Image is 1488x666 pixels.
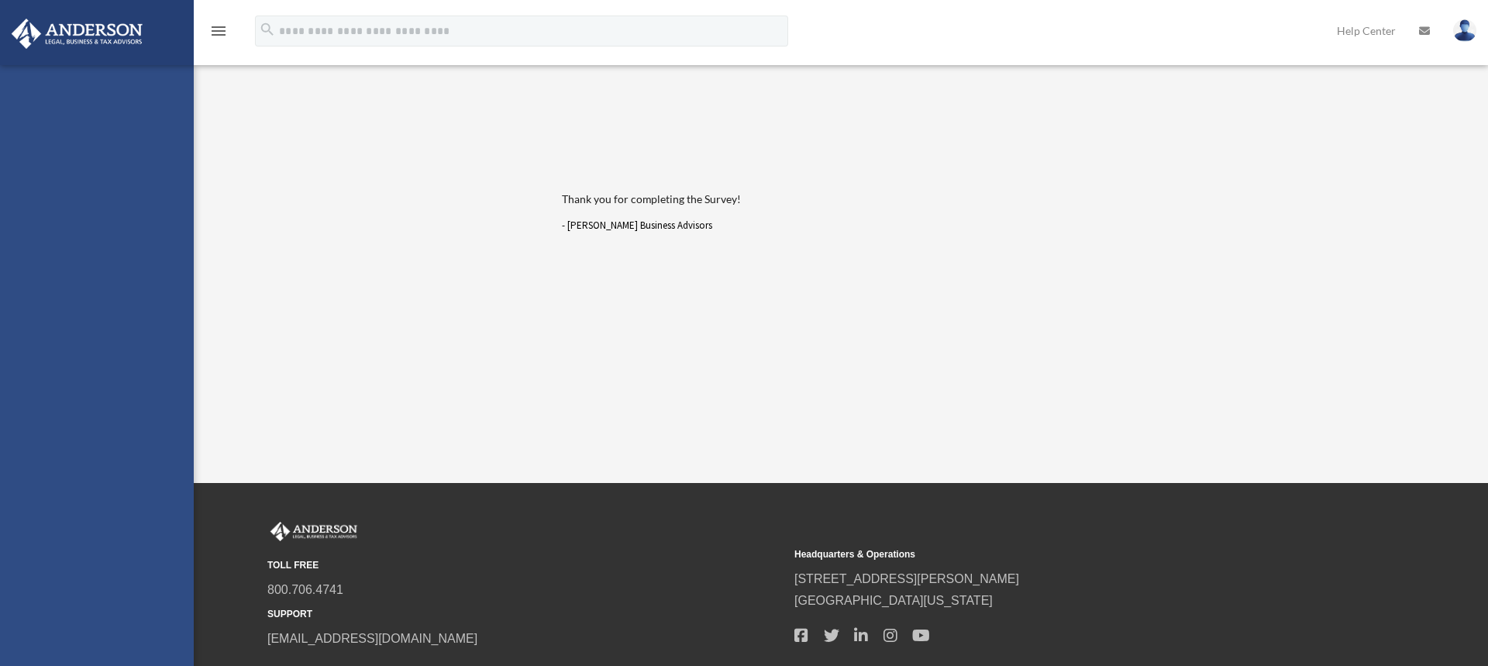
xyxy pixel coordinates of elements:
[794,547,1311,563] small: Headquarters & Operations
[7,19,147,49] img: Anderson Advisors Platinum Portal
[562,217,1138,235] p: - [PERSON_NAME] Business Advisors
[209,27,228,40] a: menu
[267,583,343,596] a: 800.706.4741
[267,632,477,645] a: [EMAIL_ADDRESS][DOMAIN_NAME]
[267,606,784,623] small: SUPPORT
[259,21,276,38] i: search
[209,22,228,40] i: menu
[794,594,993,607] a: [GEOGRAPHIC_DATA][US_STATE]
[267,557,784,574] small: TOLL FREE
[1453,19,1476,42] img: User Pic
[562,192,1138,207] h3: Thank you for completing the Survey!
[267,522,360,542] img: Anderson Advisors Platinum Portal
[794,572,1019,585] a: [STREET_ADDRESS][PERSON_NAME]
